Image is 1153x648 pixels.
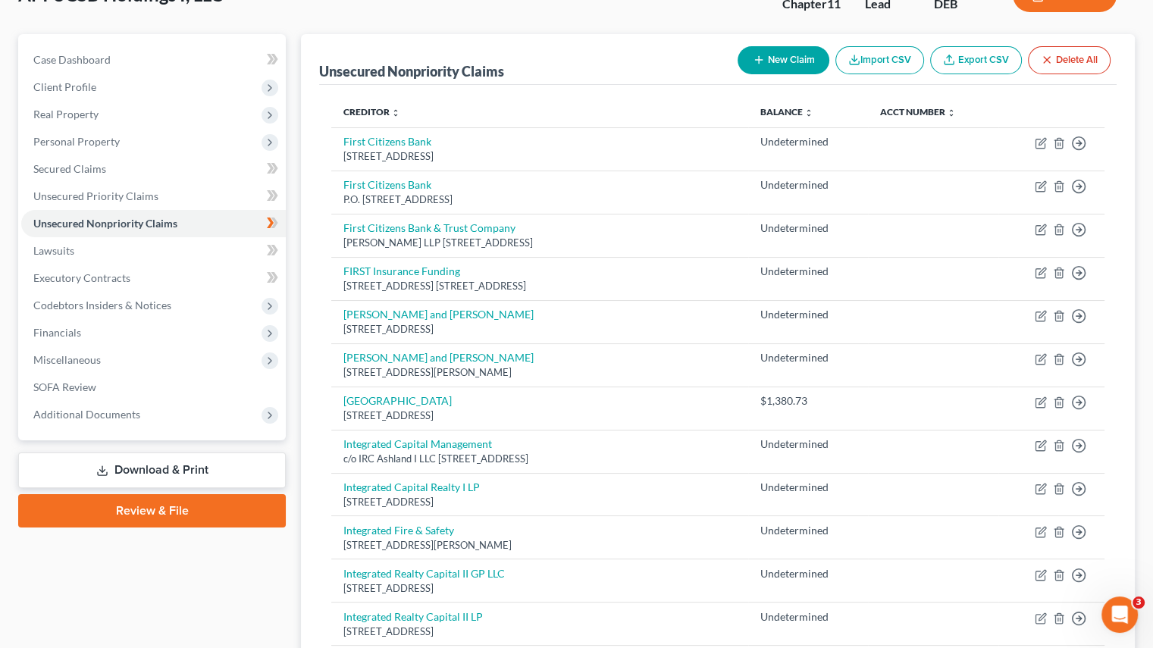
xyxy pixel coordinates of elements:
[21,183,286,210] a: Unsecured Priority Claims
[343,437,492,450] a: Integrated Capital Management
[33,244,74,257] span: Lawsuits
[760,264,856,279] div: Undetermined
[760,609,856,625] div: Undetermined
[343,538,735,553] div: [STREET_ADDRESS][PERSON_NAME]
[760,437,856,452] div: Undetermined
[1101,596,1138,633] iframe: Intercom live chat
[33,326,81,339] span: Financials
[343,351,534,364] a: [PERSON_NAME] and [PERSON_NAME]
[343,567,505,580] a: Integrated Realty Capital II GP LLC
[33,135,120,148] span: Personal Property
[930,46,1022,74] a: Export CSV
[33,108,99,121] span: Real Property
[33,217,177,230] span: Unsecured Nonpriority Claims
[21,155,286,183] a: Secured Claims
[343,236,735,250] div: [PERSON_NAME] LLP [STREET_ADDRESS]
[33,189,158,202] span: Unsecured Priority Claims
[343,135,431,148] a: First Citizens Bank
[880,106,956,117] a: Acct Number unfold_more
[21,46,286,74] a: Case Dashboard
[760,177,856,193] div: Undetermined
[33,299,171,311] span: Codebtors Insiders & Notices
[343,106,400,117] a: Creditor unfold_more
[343,322,735,337] div: [STREET_ADDRESS]
[33,408,140,421] span: Additional Documents
[343,365,735,380] div: [STREET_ADDRESS][PERSON_NAME]
[33,53,111,66] span: Case Dashboard
[760,221,856,236] div: Undetermined
[760,566,856,581] div: Undetermined
[391,108,400,117] i: unfold_more
[343,178,431,191] a: First Citizens Bank
[1028,46,1111,74] button: Delete All
[21,210,286,237] a: Unsecured Nonpriority Claims
[343,279,735,293] div: [STREET_ADDRESS] [STREET_ADDRESS]
[343,481,480,493] a: Integrated Capital Realty I LP
[319,62,504,80] div: Unsecured Nonpriority Claims
[760,350,856,365] div: Undetermined
[760,523,856,538] div: Undetermined
[835,46,924,74] button: Import CSV
[804,108,813,117] i: unfold_more
[21,265,286,292] a: Executory Contracts
[33,271,130,284] span: Executory Contracts
[760,106,813,117] a: Balance unfold_more
[21,374,286,401] a: SOFA Review
[343,524,454,537] a: Integrated Fire & Safety
[343,221,515,234] a: First Citizens Bank & Trust Company
[33,80,96,93] span: Client Profile
[21,237,286,265] a: Lawsuits
[343,308,534,321] a: [PERSON_NAME] and [PERSON_NAME]
[760,134,856,149] div: Undetermined
[760,480,856,495] div: Undetermined
[33,162,106,175] span: Secured Claims
[33,380,96,393] span: SOFA Review
[343,193,735,207] div: P.O. [STREET_ADDRESS]
[18,452,286,488] a: Download & Print
[1133,596,1145,609] span: 3
[343,265,460,277] a: FIRST Insurance Funding
[738,46,829,74] button: New Claim
[760,393,856,409] div: $1,380.73
[760,307,856,322] div: Undetermined
[343,409,735,423] div: [STREET_ADDRESS]
[343,394,452,407] a: [GEOGRAPHIC_DATA]
[343,149,735,164] div: [STREET_ADDRESS]
[343,495,735,509] div: [STREET_ADDRESS]
[947,108,956,117] i: unfold_more
[18,494,286,527] a: Review & File
[343,625,735,639] div: [STREET_ADDRESS]
[343,452,735,466] div: c/o IRC Ashland I LLC [STREET_ADDRESS]
[343,610,483,623] a: Integrated Realty Capital II LP
[33,353,101,366] span: Miscellaneous
[343,581,735,596] div: [STREET_ADDRESS]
